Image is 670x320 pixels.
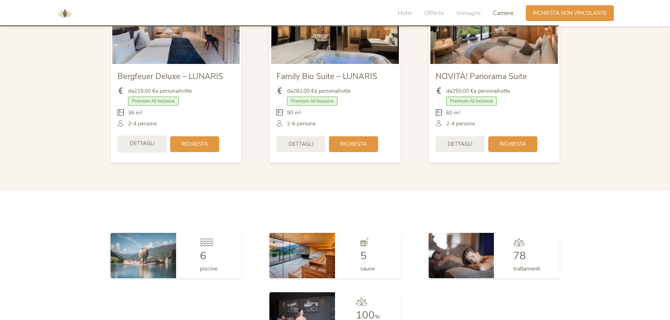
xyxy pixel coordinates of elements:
span: Camere [493,9,514,17]
span: Richiesta non vincolante [533,9,607,17]
span: 2-4 persone [446,120,475,128]
span: saune [360,265,375,273]
span: Dettagli [289,141,314,148]
span: 2-4 persone [128,120,157,128]
img: AMONTI & LUNARIS Wellnessresort [54,3,75,24]
b: 250,00 € [452,87,474,94]
span: 2-6 persone [287,120,316,128]
span: Premium All Inclusive [287,97,337,106]
span: 60 m² [446,109,461,117]
span: da a persona/notte [446,87,510,95]
b: 282,00 € [293,87,314,94]
span: Richiesta [340,141,367,148]
span: Premium All Inclusive [446,97,497,106]
span: Offerte [424,9,444,17]
span: piscine [200,265,217,273]
span: 36 m² [128,109,142,117]
span: 78 [513,249,526,263]
span: 6 [200,249,206,263]
span: Richiesta [500,141,526,148]
span: Dettagli [448,141,473,148]
span: Premium All Inclusive [128,97,179,106]
span: Hotel [398,9,412,17]
span: Dettagli [130,140,155,147]
span: 90 m² [287,109,301,117]
span: Bergfeuer Deluxe – LUNARIS [118,71,223,82]
a: AMONTI & LUNARIS Wellnessresort [54,11,75,15]
span: Richiesta [181,141,208,148]
span: NOVITÀ! Panorama Suite [436,71,527,82]
span: da a persona/notte [128,87,192,95]
span: 5 [360,249,367,263]
span: da a persona/notte [287,87,351,95]
span: trattamenti [513,265,540,273]
span: Immagini [456,9,481,17]
span: Family Bio Suite – LUNARIS [276,71,377,82]
b: 219,00 € [134,87,155,94]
